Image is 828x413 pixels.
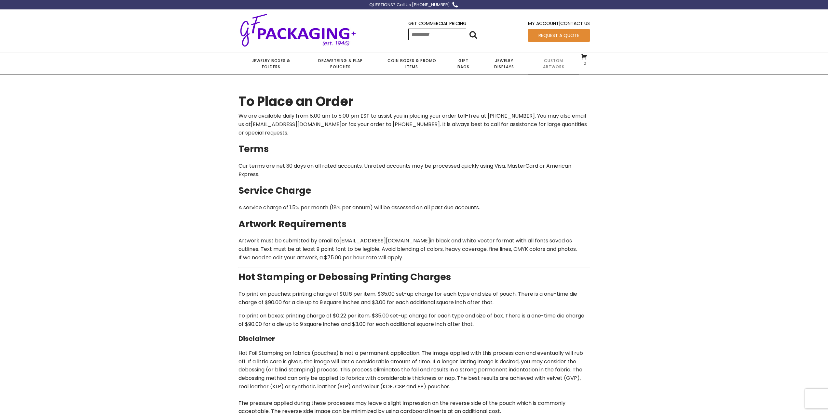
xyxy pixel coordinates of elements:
[447,53,480,74] a: Gift Bags
[528,29,590,42] a: Request a Quote
[238,270,590,285] h2: Hot Stamping or Debossing Printing Charges
[238,184,590,198] h2: Service Charge
[238,312,590,328] p: To print on boxes: printing charge of $0.22 per item, $35.00 set-up charge for each type and size...
[480,53,528,74] a: Jewelry Displays
[369,2,450,8] div: QUESTIONS? Call Us [PHONE_NUMBER]
[304,53,377,74] a: Drawstring & Flap Pouches
[528,53,579,74] a: Custom Artwork
[528,20,559,27] a: My Account
[528,20,590,29] div: |
[238,53,304,74] a: Jewelry Boxes & Folders
[238,237,590,262] p: Artwork must be submitted by email to [EMAIL_ADDRESS][DOMAIN_NAME] in black and white vector form...
[582,60,586,66] span: 0
[560,20,590,27] a: Contact Us
[238,162,590,178] p: Our terms are net 30 days on all rated accounts. Unrated accounts may be processed quickly using ...
[238,203,590,212] p: A service charge of 1.5% per month (18% per annum) will be assessed on all past due accounts.
[238,12,358,48] img: GF Packaging + - Established 1946
[238,333,590,344] h3: Disclaimer
[238,217,590,232] h2: Artwork Requirements
[238,112,590,137] p: We are available daily from 8:00 am to 5:00 pm EST to assist you in placing your order toll-free ...
[238,142,590,157] h2: Terms
[408,20,467,27] a: Get Commercial Pricing
[581,53,588,66] a: 0
[238,91,354,112] h1: To Place an Order
[238,290,590,306] p: To print on pouches: printing charge of $0.16 per item, $35.00 set-up charge for each type and si...
[377,53,446,74] a: Coin Boxes & Promo Items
